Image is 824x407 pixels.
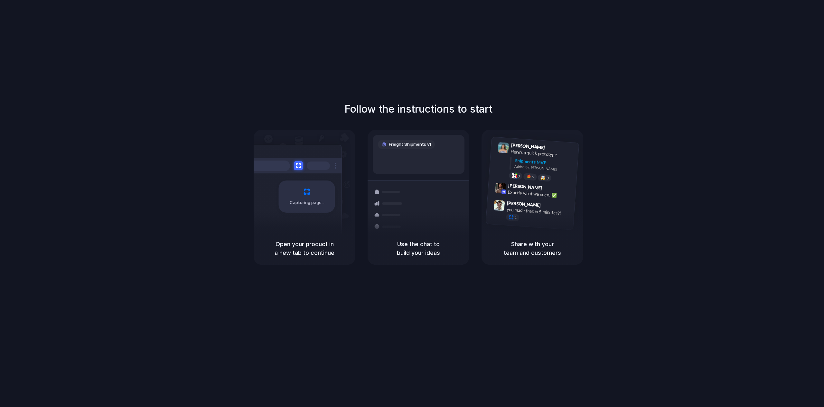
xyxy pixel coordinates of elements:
[290,199,325,206] span: Capturing page
[344,101,492,117] h1: Follow the instructions to start
[515,157,574,168] div: Shipments MVP
[540,175,546,180] div: 🤯
[544,185,557,193] span: 9:42 AM
[507,199,541,209] span: [PERSON_NAME]
[489,240,576,257] h5: Share with your team and customers
[508,182,542,191] span: [PERSON_NAME]
[389,141,431,148] span: Freight Shipments v1
[547,145,560,153] span: 9:41 AM
[547,176,549,180] span: 3
[506,206,571,217] div: you made that in 5 minutes?!
[508,189,572,200] div: Exactly what we need! ✅
[514,164,574,173] div: Added by [PERSON_NAME]
[518,174,520,178] span: 8
[510,148,575,159] div: Here's a quick prototype
[515,216,517,219] span: 1
[511,142,545,151] span: [PERSON_NAME]
[261,240,348,257] h5: Open your product in a new tab to continue
[532,175,534,179] span: 5
[375,240,462,257] h5: Use the chat to build your ideas
[543,202,556,210] span: 9:47 AM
